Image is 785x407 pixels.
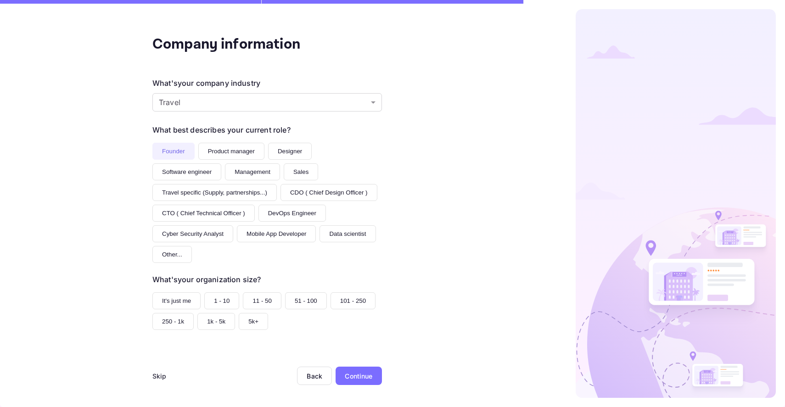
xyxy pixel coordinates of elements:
[307,372,322,380] div: Back
[204,292,239,309] button: 1 - 10
[197,313,235,330] button: 1k - 5k
[239,313,268,330] button: 5k+
[284,163,318,180] button: Sales
[152,143,195,160] button: Founder
[152,246,192,263] button: Other...
[152,292,201,309] button: It's just me
[152,93,382,112] div: Without label
[320,225,376,242] button: Data scientist
[152,78,260,89] div: What's your company industry
[152,163,221,180] button: Software engineer
[576,9,776,398] img: logo
[258,205,326,222] button: DevOps Engineer
[225,163,280,180] button: Management
[345,371,372,381] div: Continue
[152,225,233,242] button: Cyber Security Analyst
[152,274,261,285] div: What's your organization size?
[237,225,316,242] button: Mobile App Developer
[331,292,376,309] button: 101 - 250
[268,143,312,160] button: Designer
[152,124,291,135] div: What best describes your current role?
[243,292,281,309] button: 11 - 50
[152,184,277,201] button: Travel specific (Supply, partnerships...)
[280,184,377,201] button: CDO ( Chief Design Officer )
[198,143,264,160] button: Product manager
[152,33,336,56] div: Company information
[152,371,167,381] div: Skip
[285,292,327,309] button: 51 - 100
[152,205,255,222] button: CTO ( Chief Technical Officer )
[152,313,194,330] button: 250 - 1k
